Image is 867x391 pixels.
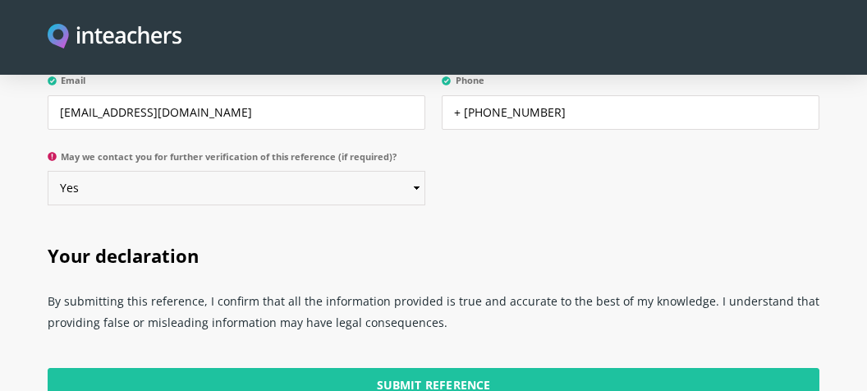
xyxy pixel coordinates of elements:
img: Inteachers [48,24,181,51]
a: Visit this site's homepage [48,24,181,51]
label: May we contact you for further verification of this reference (if required)? [48,151,425,172]
p: By submitting this reference, I confirm that all the information provided is true and accurate to... [48,284,819,348]
label: Email [48,75,425,95]
span: Your declaration [48,243,199,268]
label: Phone [442,75,819,95]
